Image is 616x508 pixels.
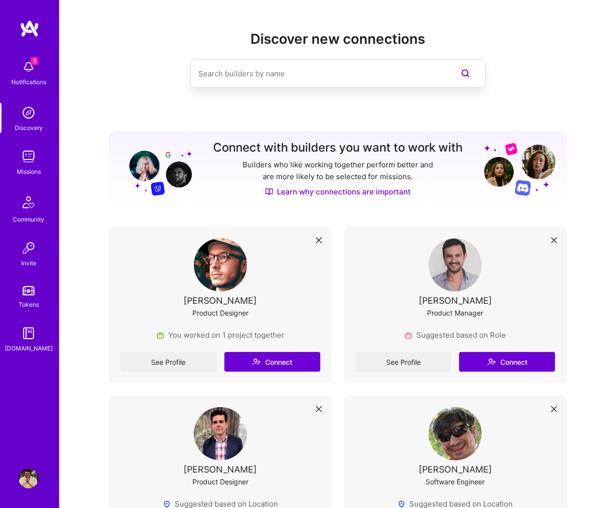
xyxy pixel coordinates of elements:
[5,343,53,353] div: [DOMAIN_NAME]
[398,500,405,508] img: Locations icon
[15,123,43,133] div: Discovery
[184,295,257,306] div: [PERSON_NAME]
[551,406,557,412] i: icon Close
[20,20,39,37] img: logo
[31,57,38,65] span: 5
[19,469,38,488] img: User Avatar
[426,476,485,487] div: Software Engineer
[419,295,492,306] div: [PERSON_NAME]
[121,352,216,372] a: See Profile
[121,142,192,196] img: Grow your network
[194,407,247,460] img: User Avatar
[404,331,412,339] img: Role icon
[163,500,171,508] img: Locations icon
[19,57,38,77] img: bell
[241,159,435,183] p: Builders who like working together perform better and are more likely to be selected for missions.
[109,31,567,47] h2: Discover new connections
[429,238,482,291] img: User Avatar
[19,238,38,258] img: Invite
[316,406,322,412] i: icon Close
[252,357,261,366] i: icon Connect
[21,258,36,268] div: Invite
[198,61,438,86] input: Search builders by name
[192,476,248,487] div: Product Designer
[17,166,41,177] div: Missions
[19,147,38,166] img: teamwork
[213,141,462,155] h3: Connect with builders you want to work with
[460,67,471,79] i: icon SearchPurple
[19,103,38,123] img: discovery
[265,188,273,196] img: Discover
[19,299,39,310] div: Tokens
[356,352,452,372] a: See Profile
[316,237,322,243] i: icon Close
[19,323,38,343] img: guide book
[184,464,257,475] div: [PERSON_NAME]
[156,331,164,339] img: Project icon
[484,142,555,196] img: Grow your network
[419,464,492,475] div: [PERSON_NAME]
[13,214,44,224] div: Community
[194,238,247,291] img: User Avatar
[265,187,411,197] a: Learn why connections are important
[224,352,320,372] button: Connect
[156,330,284,340] div: You worked on 1 project together
[459,352,555,372] button: Connect
[11,77,46,87] div: Notifications
[17,190,40,214] img: Community
[404,330,506,340] div: Suggested based on Role
[487,357,496,366] i: icon Connect
[427,308,483,318] div: Product Manager
[551,237,557,243] i: icon Close
[23,286,34,295] img: tokens
[192,308,248,318] div: Product Designer
[429,407,482,460] img: User Avatar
